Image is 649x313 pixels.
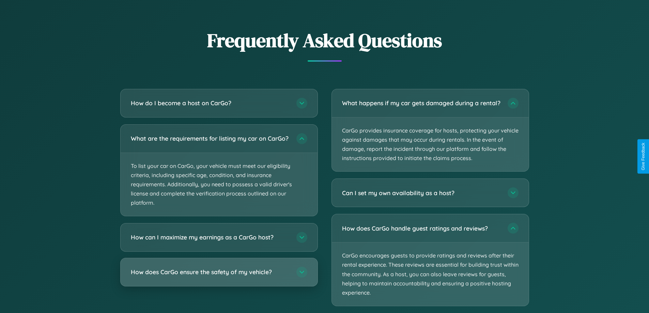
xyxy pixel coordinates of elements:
h3: What happens if my car gets damaged during a rental? [342,99,501,107]
h3: How does CarGo ensure the safety of my vehicle? [131,268,290,277]
p: To list your car on CarGo, your vehicle must meet our eligibility criteria, including specific ag... [121,153,318,216]
h3: What are the requirements for listing my car on CarGo? [131,134,290,143]
h2: Frequently Asked Questions [120,27,529,53]
h3: Can I set my own availability as a host? [342,189,501,197]
h3: How can I maximize my earnings as a CarGo host? [131,233,290,242]
div: Give Feedback [641,143,646,170]
h3: How do I become a host on CarGo? [131,99,290,107]
h3: How does CarGo handle guest ratings and reviews? [342,224,501,233]
p: CarGo provides insurance coverage for hosts, protecting your vehicle against damages that may occ... [332,118,529,172]
p: CarGo encourages guests to provide ratings and reviews after their rental experience. These revie... [332,242,529,306]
